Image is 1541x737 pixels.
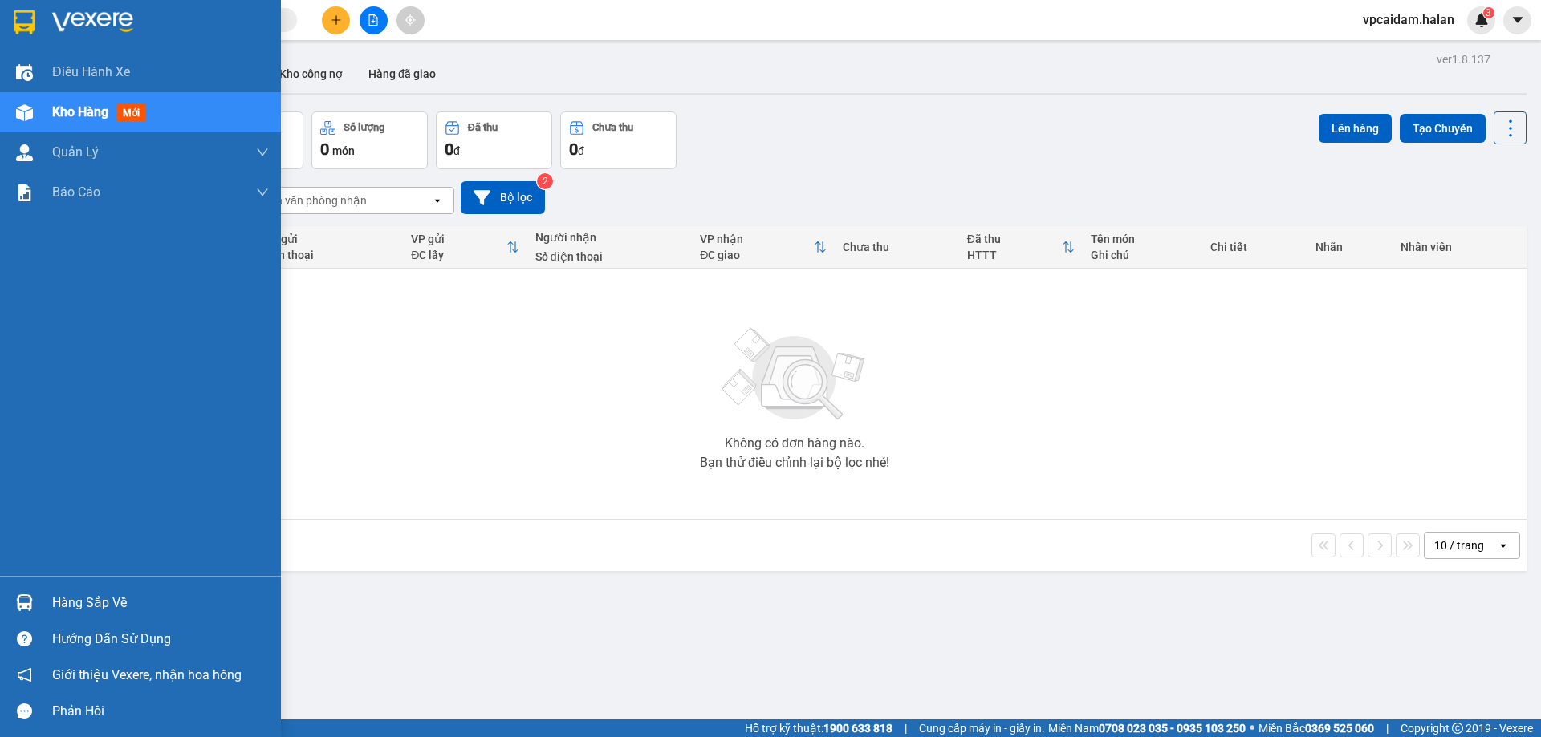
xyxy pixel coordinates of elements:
[256,192,367,209] div: Chọn văn phòng nhận
[1315,241,1385,253] div: Nhãn
[1386,719,1389,737] span: |
[368,14,379,26] span: file-add
[266,55,356,93] button: Kho công nợ
[700,233,814,245] div: VP nhận
[403,226,527,269] th: Toggle SortBy
[431,194,444,207] svg: open
[823,722,892,735] strong: 1900 633 818
[405,14,416,26] span: aim
[256,186,269,199] span: down
[246,249,395,261] div: Số điện thoại
[52,591,269,615] div: Hàng sắp về
[1319,114,1392,143] button: Lên hàng
[468,122,498,133] div: Đã thu
[905,719,907,737] span: |
[52,62,130,82] span: Điều hành xe
[843,241,950,253] div: Chưa thu
[725,437,864,450] div: Không có đơn hàng nào.
[411,249,506,261] div: ĐC lấy
[453,144,460,157] span: đ
[537,173,553,189] sup: 2
[692,226,835,269] th: Toggle SortBy
[356,55,449,93] button: Hàng đã giao
[16,144,33,161] img: warehouse-icon
[1048,719,1246,737] span: Miền Nam
[1497,539,1510,552] svg: open
[320,140,329,159] span: 0
[52,104,108,119] span: Kho hàng
[535,250,684,263] div: Số điện thoại
[17,703,32,719] span: message
[17,667,32,682] span: notification
[1511,13,1525,27] span: caret-down
[959,226,1084,269] th: Toggle SortBy
[700,249,814,261] div: ĐC giao
[578,144,584,157] span: đ
[344,122,384,133] div: Số lượng
[1401,241,1518,253] div: Nhân viên
[1474,13,1489,27] img: icon-new-feature
[445,140,453,159] span: 0
[17,631,32,646] span: question-circle
[16,64,33,81] img: warehouse-icon
[535,231,684,244] div: Người nhận
[16,104,33,121] img: warehouse-icon
[52,182,100,202] span: Báo cáo
[560,111,677,169] button: Chưa thu0đ
[1091,233,1193,245] div: Tên món
[52,627,269,651] div: Hướng dẫn sử dụng
[332,144,355,157] span: món
[52,142,99,162] span: Quản Lý
[246,233,395,245] div: Người gửi
[16,594,33,611] img: warehouse-icon
[52,699,269,723] div: Phản hồi
[436,111,552,169] button: Đã thu0đ
[16,184,33,201] img: solution-icon
[1210,241,1299,253] div: Chi tiết
[569,140,578,159] span: 0
[256,146,269,159] span: down
[1486,7,1491,18] span: 3
[700,456,889,469] div: Bạn thử điều chỉnh lại bộ lọc nhé!
[745,719,892,737] span: Hỗ trợ kỹ thuật:
[461,181,545,214] button: Bộ lọc
[1483,7,1494,18] sup: 3
[1258,719,1374,737] span: Miền Bắc
[967,233,1063,245] div: Đã thu
[116,104,146,122] span: mới
[1400,114,1486,143] button: Tạo Chuyến
[1350,10,1467,30] span: vpcaidam.halan
[1437,51,1490,68] div: ver 1.8.137
[411,233,506,245] div: VP gửi
[1099,722,1246,735] strong: 0708 023 035 - 0935 103 250
[919,719,1044,737] span: Cung cấp máy in - giấy in:
[396,6,425,34] button: aim
[52,665,242,685] span: Giới thiệu Vexere, nhận hoa hồng
[967,249,1063,261] div: HTTT
[14,10,35,34] img: logo-vxr
[714,318,875,431] img: svg+xml;base64,PHN2ZyBjbGFzcz0ibGlzdC1wbHVnX19zdmciIHhtbG5zPSJodHRwOi8vd3d3LnczLm9yZy8yMDAwL3N2Zy...
[311,111,428,169] button: Số lượng0món
[1503,6,1531,34] button: caret-down
[1452,723,1463,734] span: copyright
[322,6,350,34] button: plus
[360,6,388,34] button: file-add
[1305,722,1374,735] strong: 0369 525 060
[1250,725,1254,731] span: ⚪️
[1091,249,1193,261] div: Ghi chú
[1434,537,1484,553] div: 10 / trang
[331,14,342,26] span: plus
[592,122,633,133] div: Chưa thu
